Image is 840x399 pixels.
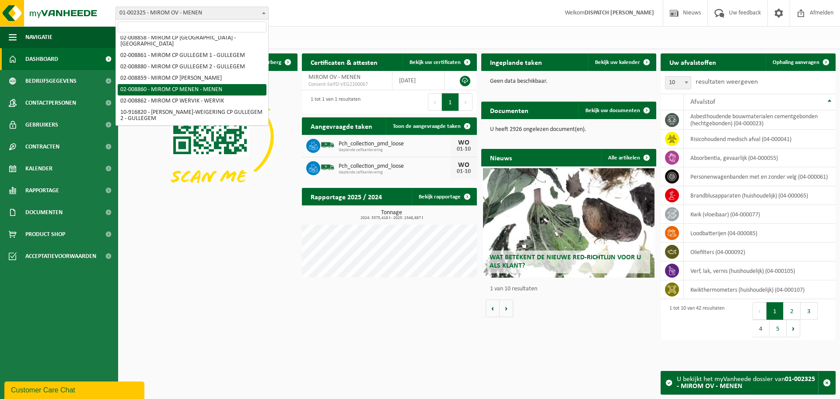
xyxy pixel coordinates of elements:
span: Verberg [262,60,281,65]
span: Rapportage [25,180,59,201]
span: 01-002325 - MIROM OV - MENEN [115,7,269,20]
p: 1 van 10 resultaten [490,286,652,292]
li: 02-008860 - MIROM CP MENEN - MENEN [118,84,266,95]
h2: Uw afvalstoffen [661,53,725,71]
td: personenwagenbanden met en zonder velg (04-000061) [684,167,836,186]
div: U bekijkt het myVanheede dossier van [677,371,818,394]
p: Geen data beschikbaar. [490,78,647,85]
td: kwik (vloeibaar) (04-000077) [684,205,836,224]
p: U heeft 2926 ongelezen document(en). [490,127,647,133]
td: brandblusapparaten (huishoudelijk) (04-000065) [684,186,836,205]
button: 2 [784,302,801,320]
span: Afvalstof [690,99,715,106]
span: Pch_collection_pmd_loose [339,141,451,148]
img: BL-SO-LV [320,160,335,175]
span: Product Shop [25,223,65,245]
h2: Nieuws [481,149,521,166]
strong: 01-002325 - MIROM OV - MENEN [677,376,815,390]
h3: Tonnage [306,210,477,220]
span: Dashboard [25,48,58,70]
div: 1 tot 10 van 42 resultaten [665,301,724,338]
span: Consent-SelfD-VEG2200067 [308,81,385,88]
td: oliefilters (04-000092) [684,243,836,261]
span: Geplande zelfaanlevering [339,148,451,153]
td: absorbentia, gevaarlijk (04-000055) [684,148,836,167]
a: Wat betekent de nieuwe RED-richtlijn voor u als klant? [483,168,654,278]
h2: Ingeplande taken [481,53,551,71]
span: 10 [665,76,691,89]
button: Volgende [500,300,513,317]
button: 5 [770,320,787,337]
span: 10 [665,77,691,89]
span: 01-002325 - MIROM OV - MENEN [116,7,268,19]
h2: Rapportage 2025 / 2024 [302,188,391,205]
a: Bekijk uw kalender [588,53,655,71]
h2: Certificaten & attesten [302,53,386,71]
td: [DATE] [392,71,445,90]
li: 02-008859 - MIROM CP [PERSON_NAME] [118,73,266,84]
li: 02-008880 - MIROM CP GULLEGEM 2 - GULLEGEM [118,61,266,73]
span: Ophaling aanvragen [773,60,819,65]
a: Alle artikelen [601,149,655,166]
div: 1 tot 1 van 1 resultaten [306,92,360,112]
h2: Documenten [481,102,537,119]
span: Bekijk uw documenten [585,108,640,113]
button: 1 [442,93,459,111]
button: 4 [752,320,770,337]
span: Kalender [25,158,52,180]
span: Documenten [25,201,63,223]
span: Bekijk uw kalender [595,60,640,65]
a: Bekijk uw certificaten [402,53,476,71]
button: Vorige [486,300,500,317]
button: Next [459,93,472,111]
a: Ophaling aanvragen [766,53,835,71]
a: Toon de aangevraagde taken [386,117,476,135]
button: Previous [428,93,442,111]
a: Bekijk rapportage [412,188,476,205]
h2: Aangevraagde taken [302,117,381,134]
td: kwikthermometers (huishoudelijk) (04-000107) [684,280,836,299]
label: resultaten weergeven [696,78,758,85]
span: MIROM OV - MENEN [308,74,360,81]
span: Geplande zelfaanlevering [339,170,451,175]
span: Navigatie [25,26,52,48]
img: Download de VHEPlus App [122,71,297,202]
td: verf, lak, vernis (huishoudelijk) (04-000105) [684,261,836,280]
span: Bekijk uw certificaten [409,60,461,65]
span: Acceptatievoorwaarden [25,245,96,267]
td: loodbatterijen (04-000085) [684,224,836,243]
button: 1 [766,302,784,320]
li: 10-916820 - [PERSON_NAME]-WEIGERING CP GULLEGEM 2 - GULLEGEM [118,107,266,124]
button: Verberg [255,53,297,71]
button: Next [787,320,800,337]
div: WO [455,139,472,146]
li: 02-008858 - MIROM CP [GEOGRAPHIC_DATA] - [GEOGRAPHIC_DATA] [118,32,266,50]
span: 2024: 3375,418 t - 2025: 2348,687 t [306,216,477,220]
a: Bekijk uw documenten [578,102,655,119]
li: 02-008862 - MIROM CP WERVIK - WERVIK [118,95,266,107]
td: risicohoudend medisch afval (04-000041) [684,130,836,148]
div: WO [455,162,472,169]
img: BL-SO-LV [320,138,335,152]
span: Contactpersonen [25,92,76,114]
span: Wat betekent de nieuwe RED-richtlijn voor u als klant? [490,254,641,269]
span: Pch_collection_pmd_loose [339,163,451,170]
td: asbesthoudende bouwmaterialen cementgebonden (hechtgebonden) (04-000023) [684,110,836,130]
div: 01-10 [455,146,472,152]
iframe: chat widget [4,380,146,399]
span: Bedrijfsgegevens [25,70,77,92]
span: Toon de aangevraagde taken [393,124,461,129]
span: Gebruikers [25,114,58,136]
button: 3 [801,302,818,320]
button: Previous [752,302,766,320]
strong: DISPATCH [PERSON_NAME] [584,10,654,16]
span: Contracten [25,136,59,158]
li: 02-008861 - MIROM CP GULLEGEM 1 - GULLEGEM [118,50,266,61]
div: 01-10 [455,169,472,175]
